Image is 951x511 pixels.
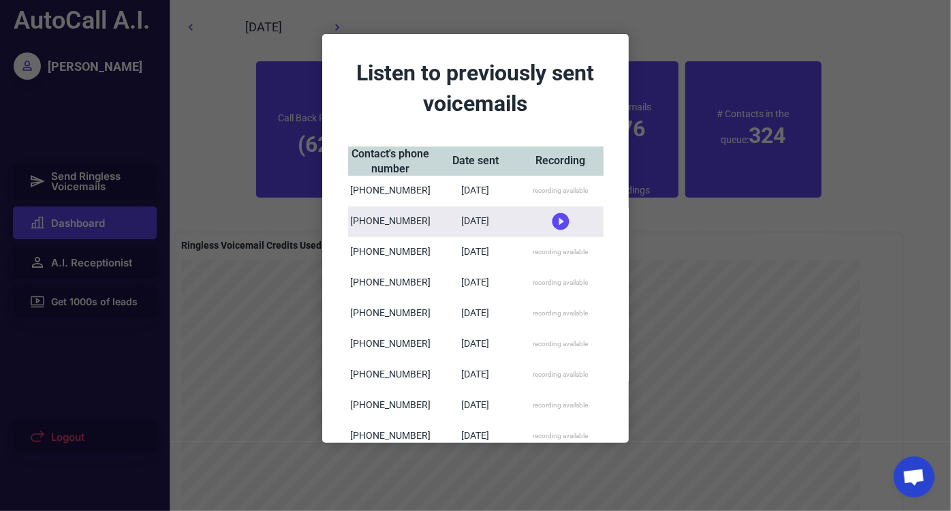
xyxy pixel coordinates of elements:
font: Listen to previously sent voicemails [357,60,600,117]
div: [DATE] [462,399,490,412]
div: [DATE] [462,215,490,228]
div: Date sent [452,153,499,168]
div: [DATE] [462,368,490,382]
div: Open chat [894,456,935,497]
div: recording available [533,370,589,380]
div: [PHONE_NUMBER] [350,245,431,259]
div: [PHONE_NUMBER] [350,184,431,198]
div: [PHONE_NUMBER] [350,429,431,443]
div: [DATE] [462,307,490,320]
div: recording available [533,339,589,349]
div: [PHONE_NUMBER] [350,399,431,412]
div: [DATE] [462,337,490,351]
div: Contact's phone number [348,146,433,177]
div: [PHONE_NUMBER] [350,368,431,382]
div: [PHONE_NUMBER] [350,276,431,290]
div: [DATE] [462,429,490,443]
div: recording available [533,309,589,318]
div: recording available [533,186,589,196]
div: [PHONE_NUMBER] [350,215,431,228]
div: [PHONE_NUMBER] [350,307,431,320]
div: [DATE] [462,245,490,259]
div: [DATE] [462,184,490,198]
div: [PHONE_NUMBER] [350,337,431,351]
div: [DATE] [462,276,490,290]
div: recording available [533,401,589,410]
div: Recording [536,153,586,168]
div: recording available [533,431,589,441]
div: recording available [533,278,589,288]
div: recording available [533,247,589,257]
